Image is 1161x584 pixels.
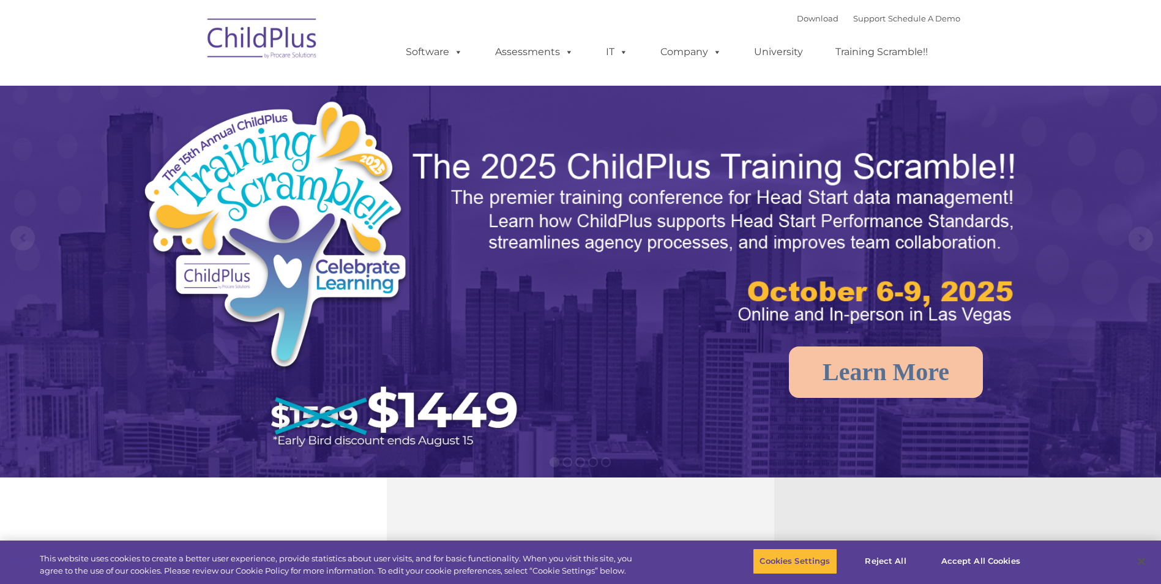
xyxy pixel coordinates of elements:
button: Close [1128,548,1155,575]
a: IT [594,40,640,64]
span: Last name [170,81,207,90]
a: Software [394,40,475,64]
button: Reject All [848,548,924,574]
span: Phone number [170,131,222,140]
img: ChildPlus by Procare Solutions [201,10,324,71]
a: Support [853,13,886,23]
a: Company [648,40,734,64]
div: This website uses cookies to create a better user experience, provide statistics about user visit... [40,553,638,577]
a: Schedule A Demo [888,13,960,23]
button: Cookies Settings [753,548,837,574]
a: Assessments [483,40,586,64]
a: Learn More [789,346,983,398]
a: Download [797,13,838,23]
button: Accept All Cookies [935,548,1027,574]
font: | [797,13,960,23]
a: Training Scramble!! [823,40,940,64]
a: University [742,40,815,64]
